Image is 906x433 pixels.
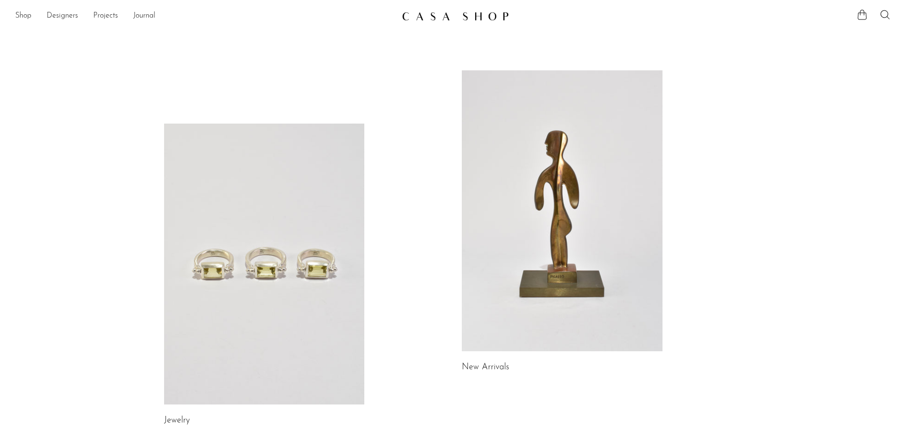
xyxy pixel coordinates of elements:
[133,10,156,22] a: Journal
[47,10,78,22] a: Designers
[15,10,31,22] a: Shop
[15,8,394,24] nav: Desktop navigation
[164,416,190,425] a: Jewelry
[15,8,394,24] ul: NEW HEADER MENU
[462,363,509,372] a: New Arrivals
[93,10,118,22] a: Projects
